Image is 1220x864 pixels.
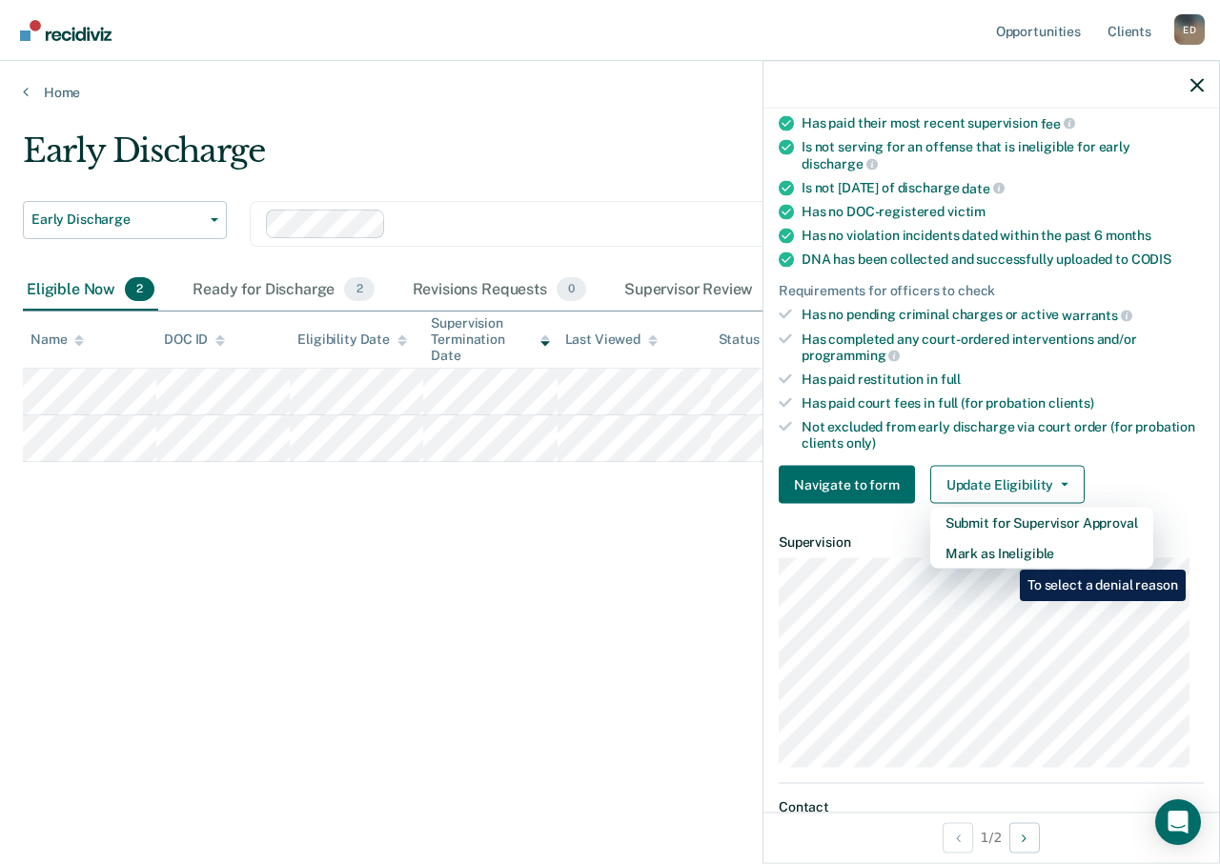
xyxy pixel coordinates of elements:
[802,348,900,363] span: programming
[947,204,986,219] span: victim
[930,538,1153,569] button: Mark as Ineligible
[802,179,1204,196] div: Is not [DATE] of discharge
[164,332,225,348] div: DOC ID
[930,508,1153,538] button: Submit for Supervisor Approval
[431,315,549,363] div: Supervision Termination Date
[943,822,973,853] button: Previous Opportunity
[409,270,590,311] div: Revisions Requests
[1041,115,1075,131] span: fee
[719,332,760,348] div: Status
[779,466,923,504] a: Navigate to form link
[23,270,158,311] div: Eligible Now
[1131,251,1171,267] span: CODIS
[779,466,915,504] button: Navigate to form
[344,277,374,302] span: 2
[779,534,1204,551] dt: Supervision
[846,434,876,450] span: only)
[962,180,1004,195] span: date
[802,331,1204,363] div: Has completed any court-ordered interventions and/or
[779,283,1204,299] div: Requirements for officers to check
[802,228,1204,244] div: Has no violation incidents dated within the past 6
[23,84,1197,101] a: Home
[802,372,1204,388] div: Has paid restitution in
[802,251,1204,268] div: DNA has been collected and successfully uploaded to
[802,139,1204,171] div: Is not serving for an offense that is ineligible for early
[802,155,878,171] span: discharge
[30,332,84,348] div: Name
[125,277,154,302] span: 2
[763,812,1219,862] div: 1 / 2
[802,307,1204,324] div: Has no pending criminal charges or active
[23,131,1121,186] div: Early Discharge
[31,211,203,228] span: Early Discharge
[941,372,961,387] span: full
[557,277,586,302] span: 0
[297,332,407,348] div: Eligibility Date
[189,270,377,311] div: Ready for Discharge
[1174,14,1205,45] div: E D
[930,466,1085,504] button: Update Eligibility
[802,418,1204,451] div: Not excluded from early discharge via court order (for probation clients
[1155,799,1201,845] div: Open Intercom Messenger
[1062,307,1132,322] span: warrants
[1106,228,1151,243] span: months
[802,204,1204,220] div: Has no DOC-registered
[802,114,1204,131] div: Has paid their most recent supervision
[802,394,1204,411] div: Has paid court fees in full (for probation
[565,332,658,348] div: Last Viewed
[1009,822,1040,853] button: Next Opportunity
[779,798,1204,814] dt: Contact
[1174,14,1205,45] button: Profile dropdown button
[620,270,797,311] div: Supervisor Review
[1048,394,1094,410] span: clients)
[20,20,112,41] img: Recidiviz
